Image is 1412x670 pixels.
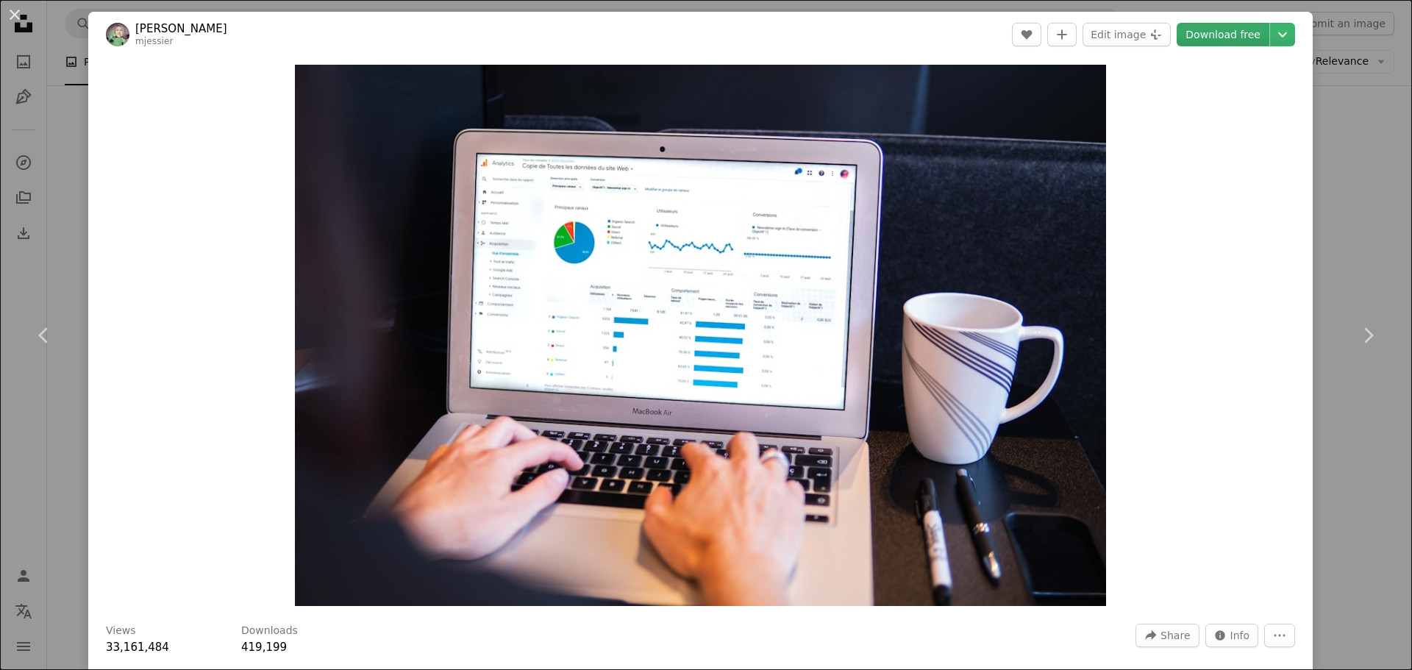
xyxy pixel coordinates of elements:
button: Share this image [1135,624,1199,647]
button: More Actions [1264,624,1295,647]
h3: Downloads [241,624,298,638]
a: Download free [1177,23,1269,46]
button: Add to Collection [1047,23,1077,46]
button: Choose download size [1270,23,1295,46]
span: Info [1230,624,1250,646]
img: person using macbook pro on black table [295,65,1107,606]
button: Stats about this image [1205,624,1259,647]
span: Share [1160,624,1190,646]
button: Like [1012,23,1041,46]
h3: Views [106,624,136,638]
a: mjessier [135,36,174,46]
span: 419,199 [241,641,287,654]
button: Zoom in on this image [295,65,1107,606]
a: Next [1324,265,1412,406]
a: [PERSON_NAME] [135,21,227,36]
img: Go to Myriam Jessier's profile [106,23,129,46]
span: 33,161,484 [106,641,169,654]
button: Edit image [1083,23,1171,46]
